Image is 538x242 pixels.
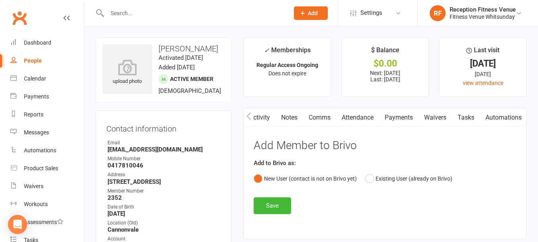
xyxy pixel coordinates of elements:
[108,171,221,179] div: Address
[106,121,221,133] h3: Contact information
[108,187,221,195] div: Member Number
[24,183,43,189] div: Waivers
[10,124,84,142] a: Messages
[254,140,516,152] h3: Add Member to Brivo
[24,93,49,100] div: Payments
[463,80,503,86] a: view attendance
[365,171,452,186] button: Existing User (already on Brivo)
[349,59,422,68] div: $0.00
[10,88,84,106] a: Payments
[108,210,221,217] strong: [DATE]
[108,219,221,227] div: Location (Old)
[254,171,357,186] button: New User (contact is not on Brivo yet)
[268,70,306,77] span: Does not expire
[360,4,382,22] span: Settings
[256,62,318,68] strong: Regular Access Ongoing
[24,39,51,46] div: Dashboard
[452,108,480,127] a: Tasks
[10,34,84,52] a: Dashboard
[108,226,221,233] strong: Cannonvale
[108,162,221,169] strong: 0417810046
[276,108,303,127] a: Notes
[102,44,225,53] h3: [PERSON_NAME]
[10,195,84,213] a: Workouts
[349,70,422,83] p: Next: [DATE] Last: [DATE]
[108,146,221,153] strong: [EMAIL_ADDRESS][DOMAIN_NAME]
[158,54,203,61] time: Activated [DATE]
[24,75,46,82] div: Calendar
[10,52,84,70] a: People
[430,5,446,21] div: RF
[450,6,516,13] div: Reception Fitness Venue
[108,194,221,201] strong: 2352
[446,70,519,79] div: [DATE]
[336,108,379,127] a: Attendance
[24,57,42,64] div: People
[244,108,276,127] a: Activity
[480,108,527,127] a: Automations
[294,6,328,20] button: Add
[10,213,84,231] a: Assessments
[419,108,452,127] a: Waivers
[105,8,284,19] input: Search...
[108,178,221,185] strong: [STREET_ADDRESS]
[10,159,84,177] a: Product Sales
[379,108,419,127] a: Payments
[24,219,63,225] div: Assessments
[371,45,399,59] div: $ Balance
[254,197,291,214] button: Save
[10,142,84,159] a: Automations
[158,87,221,94] span: [DEMOGRAPHIC_DATA]
[24,111,43,118] div: Reports
[308,10,318,16] span: Add
[10,106,84,124] a: Reports
[264,47,269,54] i: ✓
[254,158,296,168] label: Add to Brivo as:
[10,8,29,28] a: Clubworx
[24,129,49,136] div: Messages
[108,139,221,147] div: Email
[158,64,195,71] time: Added [DATE]
[24,165,58,171] div: Product Sales
[170,76,213,82] span: Active member
[8,215,27,234] div: Open Intercom Messenger
[24,147,56,153] div: Automations
[466,45,499,59] div: Last visit
[102,59,152,86] div: upload photo
[108,155,221,163] div: Mobile Number
[24,201,48,207] div: Workouts
[450,13,516,20] div: Fitness Venue Whitsunday
[303,108,336,127] a: Comms
[10,70,84,88] a: Calendar
[446,59,519,68] div: [DATE]
[108,203,221,211] div: Date of Birth
[10,177,84,195] a: Waivers
[264,45,311,60] div: Memberships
